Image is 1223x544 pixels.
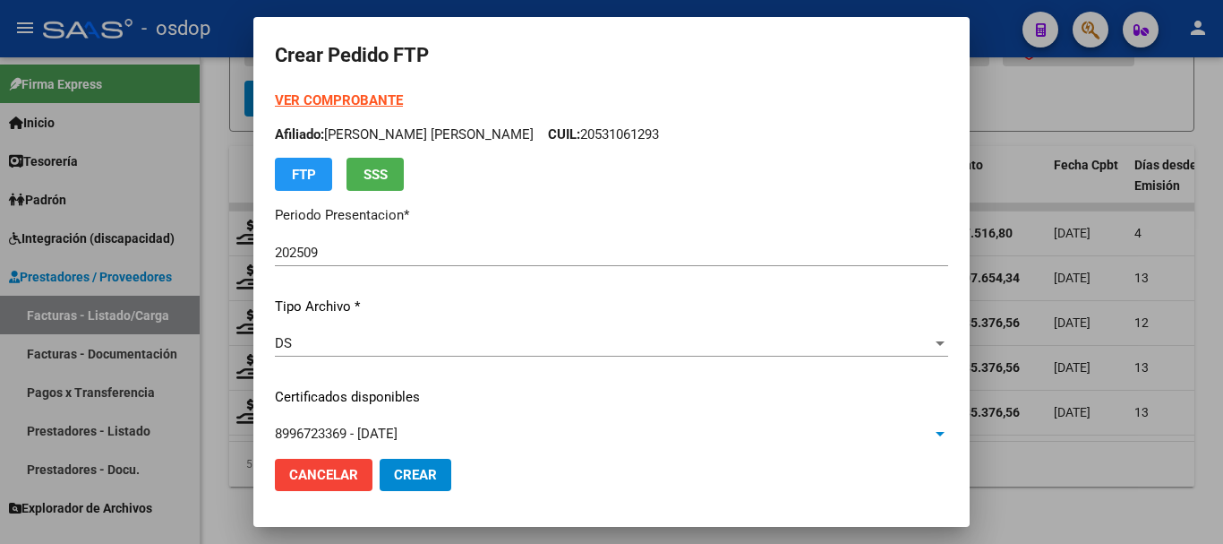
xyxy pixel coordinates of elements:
h2: Crear Pedido FTP [275,39,948,73]
span: Afiliado: [275,126,324,142]
span: Crear [394,467,437,483]
span: Cancelar [289,467,358,483]
span: CUIL: [548,126,580,142]
button: Crear [380,459,451,491]
a: VER COMPROBANTE [275,92,403,108]
span: SSS [363,167,388,183]
span: DS [275,335,292,351]
button: Cancelar [275,459,372,491]
span: FTP [292,167,316,183]
button: SSS [346,158,404,191]
span: 8996723369 - [DATE] [275,426,398,442]
button: FTP [275,158,332,191]
p: Tipo Archivo * [275,297,948,317]
p: [PERSON_NAME] [PERSON_NAME] 20531061293 [275,125,948,145]
p: Certificados disponibles [275,387,948,408]
p: Periodo Presentacion [275,205,948,226]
